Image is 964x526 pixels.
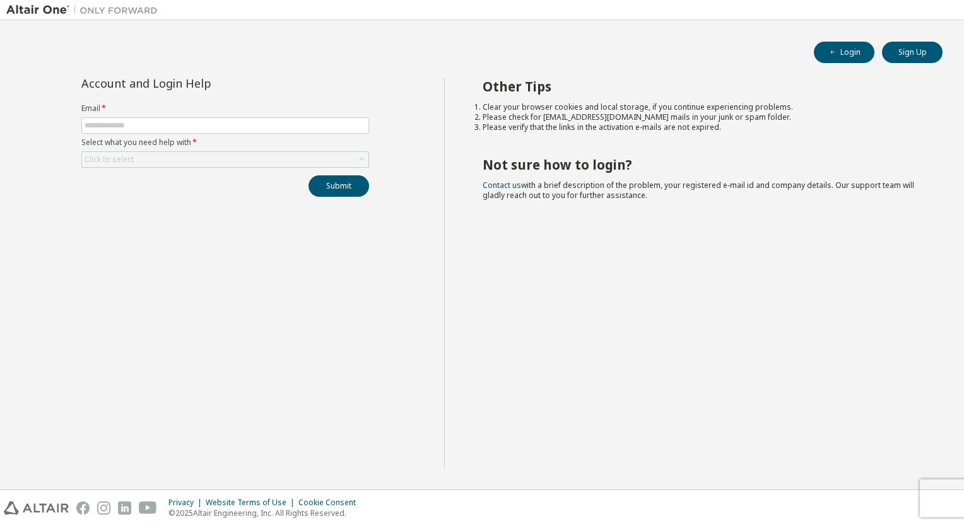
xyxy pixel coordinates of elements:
p: © 2025 Altair Engineering, Inc. All Rights Reserved. [168,508,363,518]
div: Cookie Consent [298,498,363,508]
label: Select what you need help with [81,137,369,148]
div: Click to select [82,152,368,167]
div: Click to select [85,155,134,165]
img: Altair One [6,4,164,16]
h2: Not sure how to login? [483,156,920,173]
label: Email [81,103,369,114]
div: Website Terms of Use [206,498,298,508]
a: Contact us [483,180,521,190]
li: Clear your browser cookies and local storage, if you continue experiencing problems. [483,102,920,112]
li: Please check for [EMAIL_ADDRESS][DOMAIN_NAME] mails in your junk or spam folder. [483,112,920,122]
div: Privacy [168,498,206,508]
button: Submit [309,175,369,197]
div: Account and Login Help [81,78,312,88]
button: Sign Up [882,42,943,63]
img: youtube.svg [139,501,157,515]
li: Please verify that the links in the activation e-mails are not expired. [483,122,920,132]
h2: Other Tips [483,78,920,95]
img: instagram.svg [97,501,110,515]
img: altair_logo.svg [4,501,69,515]
img: facebook.svg [76,501,90,515]
button: Login [814,42,874,63]
img: linkedin.svg [118,501,131,515]
span: with a brief description of the problem, your registered e-mail id and company details. Our suppo... [483,180,914,201]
